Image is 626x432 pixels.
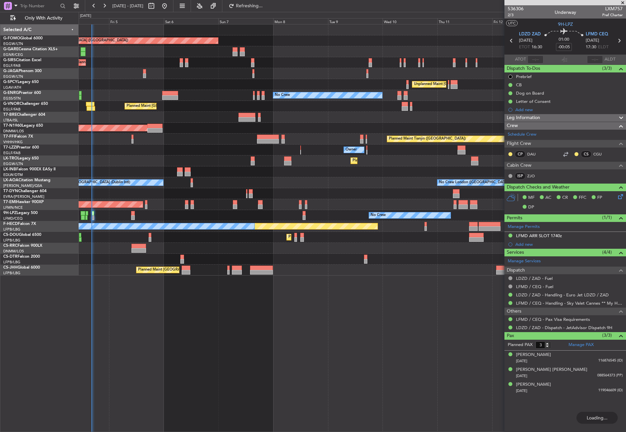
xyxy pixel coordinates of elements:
span: G-FOMO [3,36,20,40]
span: ELDT [598,44,608,51]
span: LX-INB [3,167,16,171]
span: 01:00 [559,36,569,43]
a: LX-INBFalcon 900EX EASy II [3,167,55,171]
span: Pax [507,332,514,340]
a: CS-RRCFalcon 900LX [3,244,42,248]
span: 9H-LPZ [3,211,17,215]
div: Sun 7 [218,18,273,24]
div: Sat 6 [164,18,219,24]
a: T7-DYNChallenger 604 [3,189,47,193]
span: Services [507,249,524,256]
span: LDZD ZAD [519,31,541,38]
div: [PERSON_NAME] [516,352,551,358]
a: LFMD/CEQ [3,216,22,221]
span: [DATE] [516,388,527,393]
span: Cabin Crew [507,162,532,169]
a: CGU [593,151,608,157]
a: LDZD / ZAD - Dispatch - JetAdvisor Dispatch 9H [516,325,612,330]
span: CR [562,194,568,201]
span: Flight Crew [507,140,531,148]
a: DNMM/LOS [3,249,24,254]
a: LDZD / ZAD - Handling - Euro Jet LDZD / ZAD [516,292,609,298]
span: Dispatch [507,267,525,274]
span: CS-DOU [3,233,19,237]
span: FP [597,194,602,201]
div: Wed 10 [383,18,437,24]
a: LDZD / ZAD - Fuel [516,276,553,281]
span: G-GARE [3,47,18,51]
span: ATOT [515,56,526,63]
a: LX-TROLegacy 650 [3,156,39,160]
div: Dog on Board [516,90,544,96]
a: EGLF/FAB [3,63,20,68]
a: 9H-LPZLegacy 500 [3,211,38,215]
div: No Crew [371,210,386,220]
span: 16:30 [532,44,542,51]
span: LX-AOA [3,178,18,182]
a: G-JAGAPhenom 300 [3,69,42,73]
div: Planned Maint Tianjin ([GEOGRAPHIC_DATA]) [389,134,466,144]
span: 119046609 (ID) [598,388,623,393]
span: T7-N1960 [3,124,22,128]
span: [DATE] - [DATE] [112,3,143,9]
div: Unplanned Maint [GEOGRAPHIC_DATA] ([PERSON_NAME] Intl) [414,79,521,89]
a: LFPB/LBG [3,260,20,265]
button: Refreshing... [226,1,265,11]
a: LFMD / CEQ - Pax Visa Requirements [516,317,590,322]
a: CS-JHHGlobal 6000 [3,266,40,270]
a: LX-AOACitation Mustang [3,178,51,182]
input: Trip Number [20,1,58,11]
input: --:-- [528,56,543,64]
div: Add new [515,241,623,247]
span: FFC [579,194,586,201]
span: G-ENRG [3,91,19,95]
a: T7-BREChallenger 604 [3,113,45,117]
span: Leg Information [507,114,540,122]
div: Loading... [576,412,618,424]
span: CS-DTR [3,255,18,259]
div: No Crew [275,90,290,100]
span: (3/3) [602,65,612,72]
a: T7-N1960Legacy 650 [3,124,43,128]
a: EVRA/[PERSON_NAME] [3,194,44,199]
a: G-SPCYLegacy 650 [3,80,39,84]
span: Permits [507,214,522,222]
span: Only With Activity [17,16,70,21]
a: DAU [527,151,542,157]
a: LFPB/LBG [3,271,20,276]
span: LXM757 [602,5,623,12]
a: Schedule Crew [508,131,536,138]
div: Mon 8 [273,18,328,24]
a: LFPB/LBG [3,238,20,243]
a: LFMD / CEQ - Fuel [516,284,553,289]
a: LFMN/NCE [3,205,23,210]
span: G-SPCY [3,80,18,84]
span: 536306 [508,5,524,12]
a: Manage Permits [508,224,540,230]
div: Thu 4 [54,18,109,24]
span: Crew [507,122,518,130]
span: 17:30 [586,44,596,51]
span: DP [528,204,534,211]
span: Others [507,308,521,315]
span: AC [545,194,551,201]
a: LTBA/ISL [3,118,18,123]
div: LFMD ARR SLOT 1740z [516,233,562,238]
span: 9H-LPZ [558,21,573,28]
a: G-ENRGPraetor 600 [3,91,41,95]
span: (1/1) [602,214,612,221]
div: Tue 9 [328,18,383,24]
span: G-VNOR [3,102,19,106]
div: Underway [555,9,576,16]
button: UTC [506,20,518,26]
span: [DATE] [516,373,527,378]
a: G-SIRSCitation Excel [3,58,41,62]
span: G-JAGA [3,69,18,73]
a: LFPB/LBG [3,227,20,232]
div: ISP [515,172,526,180]
a: LFMD / CEQ - Handling - Sky Valet Cannes ** My Handling**LFMD / CEQ [516,300,623,306]
span: T7-BRE [3,113,17,117]
div: CP [515,151,526,158]
span: ETOT [519,44,530,51]
div: Planned Maint [GEOGRAPHIC_DATA] ([GEOGRAPHIC_DATA]) [288,232,392,242]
